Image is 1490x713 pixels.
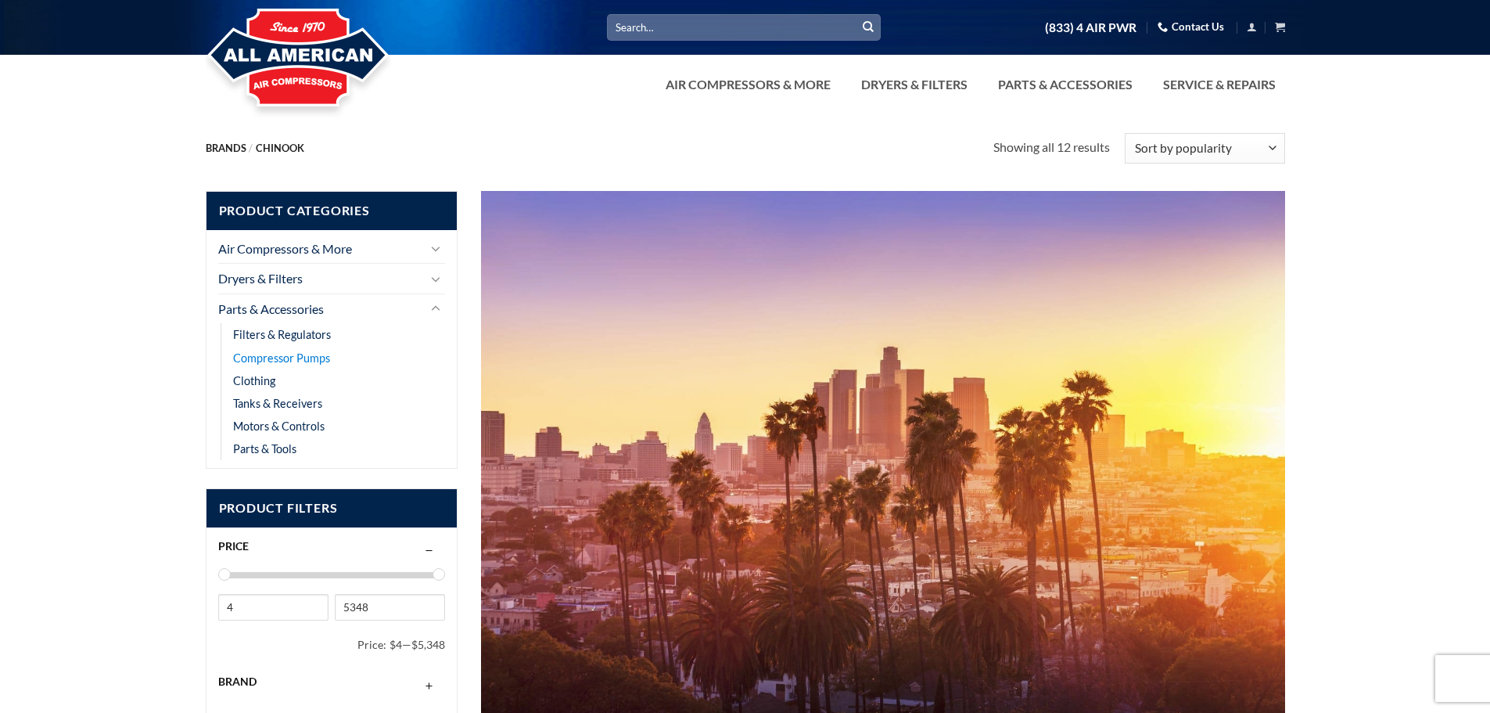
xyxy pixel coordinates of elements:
input: Max price [335,594,445,621]
a: Motors & Controls [233,415,325,438]
a: Air Compressors & More [656,69,840,100]
button: Toggle [426,300,445,319]
span: $4 [390,638,402,651]
a: Compressor Pumps [233,347,330,369]
a: Filters & Regulators [233,323,331,346]
span: Brand [218,675,257,688]
a: Service & Repairs [1154,69,1285,100]
a: Air Compressors & More [218,234,423,264]
span: Price [218,539,249,553]
a: Contact Us [1158,15,1224,39]
button: Toggle [426,269,445,288]
button: Toggle [426,239,445,257]
select: Shop order [1125,133,1284,164]
button: Submit [856,16,880,39]
a: Dryers & Filters [852,69,977,100]
input: Search… [607,14,881,40]
a: Parts & Accessories [218,294,423,324]
a: Dryers & Filters [218,264,423,293]
span: Price: [357,632,390,658]
nav: Breadcrumb [206,142,994,154]
a: Parts & Accessories [989,69,1142,100]
input: Min price [218,594,329,621]
span: $5,348 [411,638,445,651]
a: (833) 4 AIR PWR [1045,14,1136,41]
a: Clothing [233,369,275,392]
a: View cart [1275,17,1285,37]
a: Tanks & Receivers [233,392,322,415]
span: Product Categories [206,192,458,230]
p: Showing all 12 results [993,137,1110,157]
span: — [402,638,411,651]
a: Login [1247,17,1257,37]
span: Product Filters [206,489,458,528]
a: Parts & Tools [233,438,296,460]
span: / [249,142,253,154]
